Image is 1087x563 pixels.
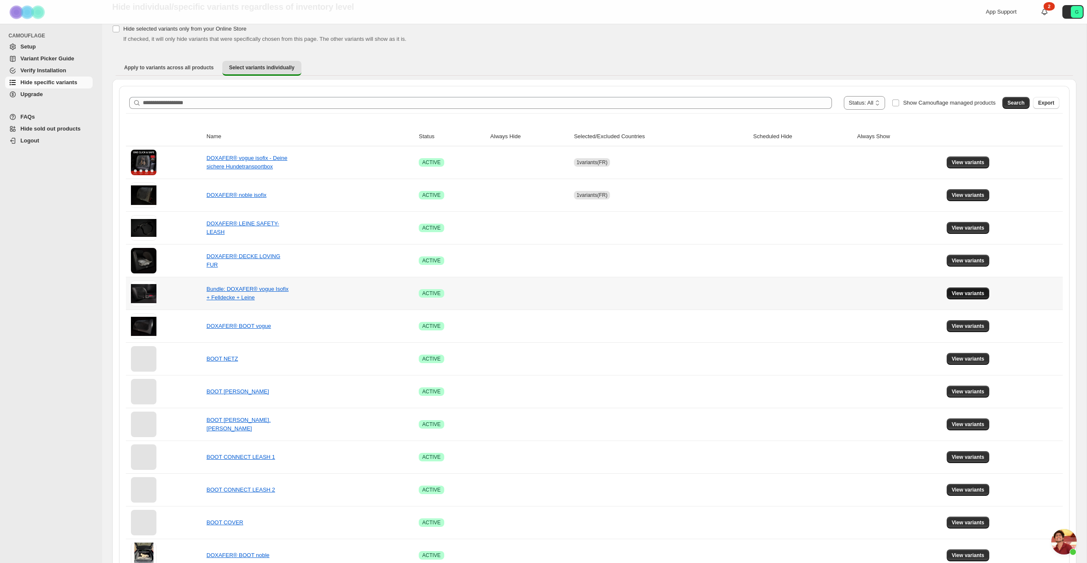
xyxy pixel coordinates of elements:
a: Verify Installation [5,65,93,77]
span: If checked, it will only hide variants that were specifically chosen from this page. The other va... [123,36,406,42]
span: ACTIVE [422,486,440,493]
span: ACTIVE [422,323,440,330]
img: DOXAFER® DECKE LOVING FUR [131,248,156,273]
span: ACTIVE [422,388,440,395]
a: Variant Picker Guide [5,53,93,65]
img: DOXAFER® vogue isofix - Deine sichere Hundetransportbox [131,150,156,175]
th: Name [204,127,417,146]
button: View variants [947,222,990,234]
span: ACTIVE [422,192,440,199]
button: Export [1033,97,1059,109]
a: BOOT CONNECT LEASH 2 [207,486,275,493]
span: View variants [952,355,985,362]
span: Select variants individually [229,64,295,71]
span: View variants [952,257,985,264]
button: Avatar with initials G [1062,5,1084,19]
a: DOXAFER® noble isofix [207,192,267,198]
span: ACTIVE [422,355,440,362]
span: View variants [952,552,985,559]
a: Upgrade [5,88,93,100]
a: Setup [5,41,93,53]
th: Always Show [854,127,944,146]
a: BOOT CONNECT LEASH 1 [207,454,275,460]
span: ACTIVE [422,454,440,461]
span: Apply to variants across all products [124,64,214,71]
span: ACTIVE [422,421,440,428]
span: View variants [952,192,985,199]
a: BOOT [PERSON_NAME]. [PERSON_NAME] [207,417,271,432]
a: BOOT [PERSON_NAME] [207,388,269,395]
span: 1 variants (FR) [576,192,607,198]
span: CAMOUFLAGE [9,32,96,39]
button: View variants [947,189,990,201]
span: Verify Installation [20,67,66,74]
span: Variant Picker Guide [20,55,74,62]
span: View variants [952,421,985,428]
span: ACTIVE [422,519,440,526]
span: Show Camouflage managed products [903,100,996,106]
button: View variants [947,320,990,332]
a: 2 [1040,8,1049,16]
button: View variants [947,451,990,463]
span: Avatar with initials G [1071,6,1083,18]
button: View variants [947,255,990,267]
span: ACTIVE [422,159,440,166]
button: View variants [947,517,990,529]
a: DOXAFER® BOOT noble [207,552,270,558]
th: Scheduled Hide [751,127,855,146]
a: Bundle: DOXAFER® vogue Isofix + Felldecke + Leine [207,286,289,301]
a: Hide specific variants [5,77,93,88]
span: View variants [952,454,985,461]
span: View variants [952,290,985,297]
button: View variants [947,549,990,561]
button: View variants [947,484,990,496]
button: Search [1002,97,1030,109]
span: ACTIVE [422,257,440,264]
a: BOOT NETZ [207,355,238,362]
span: FAQs [20,114,35,120]
th: Status [416,127,488,146]
button: View variants [947,156,990,168]
span: View variants [952,323,985,330]
span: View variants [952,225,985,231]
span: 1 variants (FR) [576,159,607,165]
span: ACTIVE [422,552,440,559]
span: Export [1038,100,1054,106]
span: Search [1008,100,1025,106]
span: Hide specific variants [20,79,77,85]
button: View variants [947,287,990,299]
span: Setup [20,43,36,50]
img: Camouflage [7,0,49,24]
button: Apply to variants across all products [117,61,221,74]
a: DOXAFER® LEINE SAFETY-LEASH [207,220,279,235]
a: Logout [5,135,93,147]
div: 2 [1044,2,1055,11]
th: Always Hide [488,127,571,146]
a: DOXAFER® BOOT vogue [207,323,271,329]
a: FAQs [5,111,93,123]
span: Hide selected variants only from your Online Store [123,26,247,32]
span: Logout [20,137,39,144]
span: App Support [986,9,1016,15]
a: DOXAFER® vogue isofix - Deine sichere Hundetransportbox [207,155,287,170]
span: View variants [952,486,985,493]
button: View variants [947,386,990,398]
button: View variants [947,418,990,430]
button: View variants [947,353,990,365]
a: DOXAFER® DECKE LOVING FUR [207,253,281,268]
span: Upgrade [20,91,43,97]
span: View variants [952,519,985,526]
span: ACTIVE [422,290,440,297]
a: Chat öffnen [1051,529,1077,554]
text: G [1075,9,1079,14]
a: Hide sold out products [5,123,93,135]
button: Select variants individually [222,61,301,76]
span: View variants [952,388,985,395]
a: BOOT COVER [207,519,243,526]
span: ACTIVE [422,225,440,231]
th: Selected/Excluded Countries [571,127,751,146]
span: View variants [952,159,985,166]
span: Hide sold out products [20,125,81,132]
